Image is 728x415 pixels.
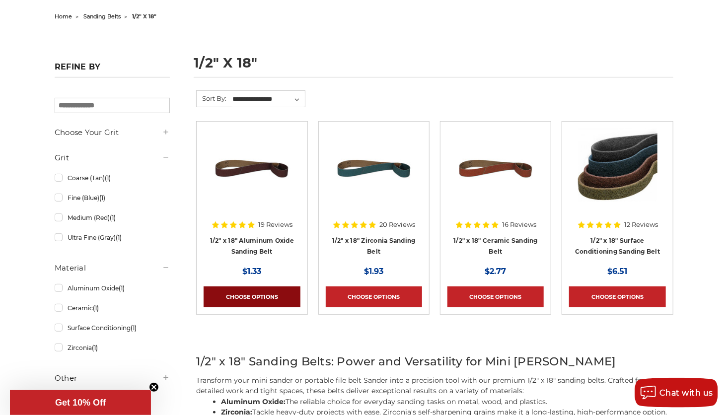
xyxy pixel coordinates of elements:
a: Ultra Fine (Gray) [55,229,170,246]
h5: Choose Your Grit [55,127,170,138]
span: 19 Reviews [258,221,292,228]
a: Surface Conditioning Sanding Belts [569,129,665,225]
img: 1/2" x 18" Aluminum Oxide File Belt [212,129,291,208]
h2: 1/2" x 18" Sanding Belts: Power and Versatility for Mini [PERSON_NAME] [196,353,673,370]
h5: Other [55,372,170,384]
strong: Aluminum Oxide: [221,397,286,406]
a: home [55,13,72,20]
a: Surface Conditioning [55,319,170,337]
a: Choose Options [447,286,544,307]
h5: Material [55,262,170,274]
span: $6.51 [608,267,628,276]
a: 1/2" x 18" Zirconia File Belt [326,129,422,225]
h5: Grit [55,152,170,164]
a: 1/2" x 18" Ceramic Sanding Belt [454,237,538,256]
span: (1) [116,234,122,241]
span: (1) [92,344,98,351]
a: Fine (Blue) [55,189,170,207]
a: Coarse (Tan) [55,169,170,187]
a: 1/2" x 18" Zirconia Sanding Belt [332,237,416,256]
span: 12 Reviews [624,221,658,228]
select: Sort By: [231,92,305,107]
div: Get 10% OffClose teaser [10,390,151,415]
li: The reliable choice for everyday sanding tasks on metal, wood, and plastics. [221,397,673,407]
span: $1.93 [364,267,383,276]
span: $2.77 [485,267,507,276]
span: Chat with us [659,388,713,398]
a: Choose Options [204,286,300,307]
button: Chat with us [635,378,718,408]
a: 1/2" x 18" Surface Conditioning Sanding Belt [575,237,660,256]
p: Transform your mini sander or portable file belt Sander into a precision tool with our premium 1/... [196,375,673,396]
span: Get 10% Off [55,398,106,408]
h5: Refine by [55,62,170,77]
a: Medium (Red) [55,209,170,226]
a: 1/2" x 18" Aluminum Oxide File Belt [204,129,300,225]
img: Surface Conditioning Sanding Belts [578,129,657,208]
a: Zirconia [55,339,170,356]
span: $1.33 [242,267,261,276]
a: Choose Options [326,286,422,307]
span: (1) [131,324,137,332]
h1: 1/2" x 18" [194,56,673,77]
a: Choose Options [569,286,665,307]
img: 1/2" x 18" Ceramic File Belt [456,129,535,208]
span: (1) [110,214,116,221]
span: (1) [119,284,125,292]
span: (1) [99,194,105,202]
label: Sort By: [197,91,226,106]
img: 1/2" x 18" Zirconia File Belt [334,129,414,208]
span: 1/2" x 18" [132,13,156,20]
a: 1/2" x 18" Ceramic File Belt [447,129,544,225]
a: Aluminum Oxide [55,279,170,297]
span: (1) [105,174,111,182]
a: sanding belts [83,13,121,20]
a: Ceramic [55,299,170,317]
button: Close teaser [149,382,159,392]
a: 1/2" x 18" Aluminum Oxide Sanding Belt [210,237,294,256]
span: 20 Reviews [379,221,415,228]
span: (1) [93,304,99,312]
span: 16 Reviews [502,221,536,228]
